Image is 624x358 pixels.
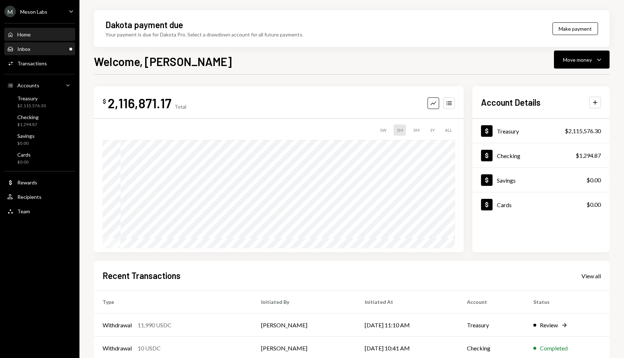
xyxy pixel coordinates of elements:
h2: Account Details [481,96,541,108]
a: Team [4,205,75,218]
div: Home [17,31,31,38]
div: 3M [410,125,422,136]
button: Make payment [552,22,598,35]
h1: Welcome, [PERSON_NAME] [94,54,232,69]
div: Checking [17,114,39,120]
td: [PERSON_NAME] [252,314,356,337]
th: Status [525,291,610,314]
a: Rewards [4,176,75,189]
div: Meson Labs [20,9,47,15]
div: Cards [17,152,31,158]
a: Home [4,28,75,41]
a: Inbox [4,42,75,55]
a: Treasury$2,115,576.30 [472,119,610,143]
div: $ [103,98,106,105]
th: Account [458,291,525,314]
div: $0.00 [17,159,31,165]
div: Withdrawal [103,344,132,353]
div: 1Y [427,125,438,136]
div: $0.00 [586,176,601,184]
div: Transactions [17,60,47,66]
div: Withdrawal [103,321,132,329]
a: Checking$1,294.87 [4,112,75,129]
button: Move money [554,51,610,69]
a: Treasury$2,115,576.30 [4,93,75,110]
div: Rewards [17,179,37,185]
a: Cards$0.00 [4,149,75,167]
div: Recipients [17,194,42,200]
th: Initiated At [356,291,458,314]
div: Inbox [17,46,30,52]
div: ALL [442,125,455,136]
div: Savings [497,177,516,184]
div: Move money [563,56,592,64]
a: Checking$1,294.87 [472,143,610,167]
div: Team [17,208,30,214]
a: Savings$0.00 [472,168,610,192]
div: Checking [497,152,520,159]
div: Dakota payment due [105,19,183,31]
div: $0.00 [586,200,601,209]
td: [DATE] 11:10 AM [356,314,458,337]
a: Savings$0.00 [4,131,75,148]
div: 2,116,871.17 [108,95,172,111]
div: M [4,6,16,17]
div: Treasury [497,128,519,135]
h2: Recent Transactions [103,270,181,281]
div: Savings [17,133,35,139]
div: Treasury [17,95,46,101]
div: $2,115,576.30 [17,103,46,109]
a: Transactions [4,57,75,70]
th: Type [94,291,252,314]
div: $1,294.87 [576,151,601,160]
div: $0.00 [17,140,35,147]
div: Cards [497,201,512,208]
div: Review [540,321,558,329]
a: View all [581,272,601,280]
div: $2,115,576.30 [565,127,601,135]
div: 1M [394,125,406,136]
div: Your payment is due for Dakota Pro. Select a drawdown account for all future payments. [105,31,303,38]
div: View all [581,272,601,280]
td: Treasury [458,314,525,337]
a: Accounts [4,79,75,92]
div: Completed [540,344,568,353]
div: $1,294.87 [17,122,39,128]
div: 11,990 USDC [138,321,172,329]
a: Recipients [4,190,75,203]
div: 1W [377,125,389,136]
div: Total [174,104,186,110]
th: Initiated By [252,291,356,314]
a: Cards$0.00 [472,192,610,217]
div: 10 USDC [138,344,161,353]
div: Accounts [17,82,39,88]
